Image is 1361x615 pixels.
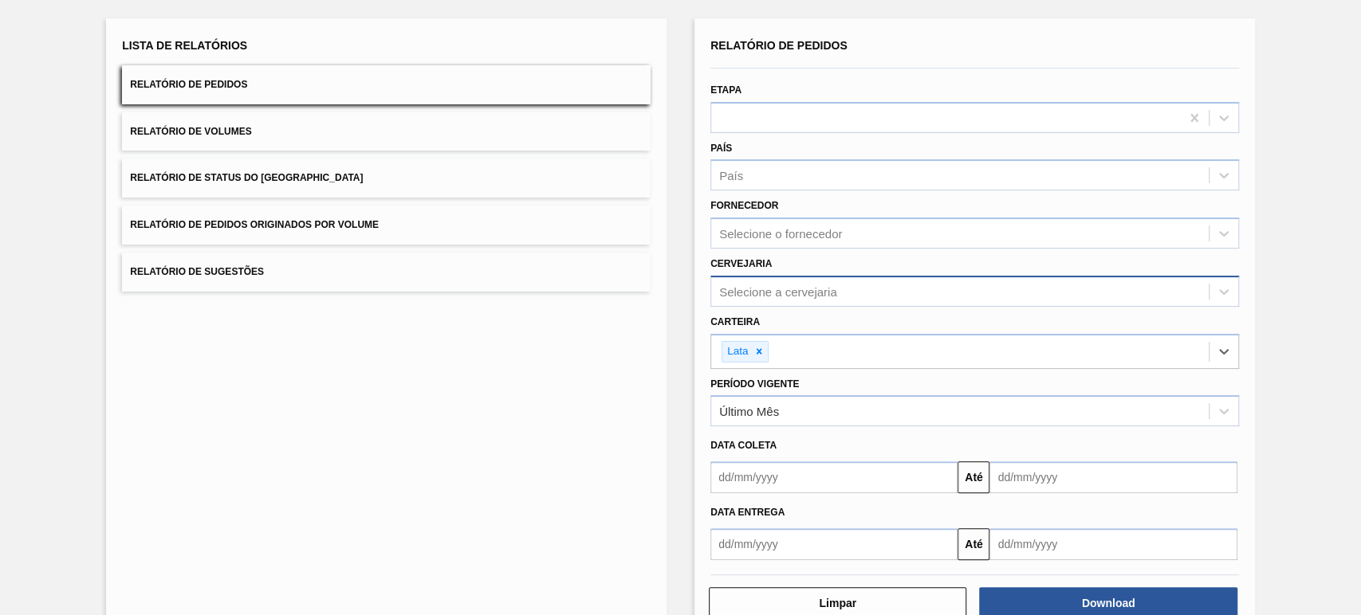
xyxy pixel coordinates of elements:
div: Lata [722,342,750,362]
div: Selecione a cervejaria [719,284,837,298]
span: Data entrega [710,507,785,518]
span: Relatório de Pedidos Originados por Volume [130,219,379,230]
label: País [710,143,732,154]
button: Relatório de Sugestões [122,253,651,292]
button: Relatório de Status do [GEOGRAPHIC_DATA] [122,159,651,198]
div: Selecione o fornecedor [719,227,842,241]
button: Relatório de Pedidos Originados por Volume [122,206,651,245]
input: dd/mm/yyyy [989,528,1237,560]
span: Relatório de Pedidos [130,79,247,90]
button: Até [958,528,989,560]
div: Último Mês [719,405,779,418]
span: Relatório de Sugestões [130,266,264,277]
span: Lista de Relatórios [122,39,247,52]
span: Data coleta [710,440,777,451]
input: dd/mm/yyyy [989,461,1237,493]
button: Relatório de Volumes [122,112,651,151]
input: dd/mm/yyyy [710,461,958,493]
label: Período Vigente [710,378,799,390]
label: Carteira [710,316,760,327]
button: Relatório de Pedidos [122,65,651,104]
span: Relatório de Pedidos [710,39,848,52]
div: País [719,169,743,182]
label: Fornecedor [710,200,778,211]
label: Etapa [710,84,741,96]
span: Relatório de Status do [GEOGRAPHIC_DATA] [130,172,363,183]
input: dd/mm/yyyy [710,528,958,560]
label: Cervejaria [710,258,772,269]
button: Até [958,461,989,493]
span: Relatório de Volumes [130,126,251,137]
